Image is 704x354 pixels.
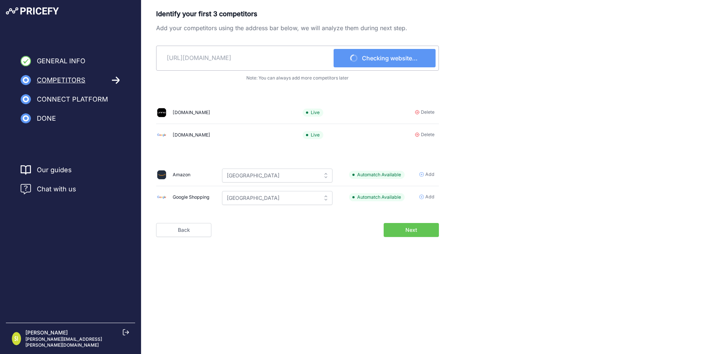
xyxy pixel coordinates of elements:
input: https://www.example.com [159,49,334,67]
p: Note: You can always add more competitors later [156,75,439,81]
span: Add [425,194,434,201]
p: Identify your first 3 competitors [156,9,439,19]
input: Please select a country [222,169,332,183]
div: [DOMAIN_NAME] [173,132,210,139]
p: Add your competitors using the address bar below, we will analyze them during next step. [156,24,439,32]
span: Competitors [37,75,85,85]
span: Delete [421,109,434,116]
input: Please select a country [222,191,332,205]
button: Checking website... [334,49,436,67]
span: Delete [421,131,434,138]
a: Chat with us [21,184,76,194]
span: General Info [37,56,85,66]
div: Amazon [173,171,190,178]
span: Next [405,226,417,234]
p: [PERSON_NAME][EMAIL_ADDRESS][PERSON_NAME][DOMAIN_NAME] [25,336,129,348]
div: [DOMAIN_NAME] [173,109,210,116]
span: Automatch Available [349,171,405,179]
span: Live [303,109,323,117]
span: Checking website... [362,54,418,63]
a: Our guides [37,165,72,175]
p: [PERSON_NAME] [25,329,129,336]
span: Automatch Available [349,193,405,202]
a: Back [156,223,211,237]
span: Add [425,171,434,178]
button: Next [384,223,439,237]
span: Connect Platform [37,94,108,105]
span: Chat with us [37,184,76,194]
div: Google Shopping [173,194,210,201]
span: Done [37,113,56,124]
img: Pricefy Logo [6,7,59,15]
span: Live [303,131,323,139]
